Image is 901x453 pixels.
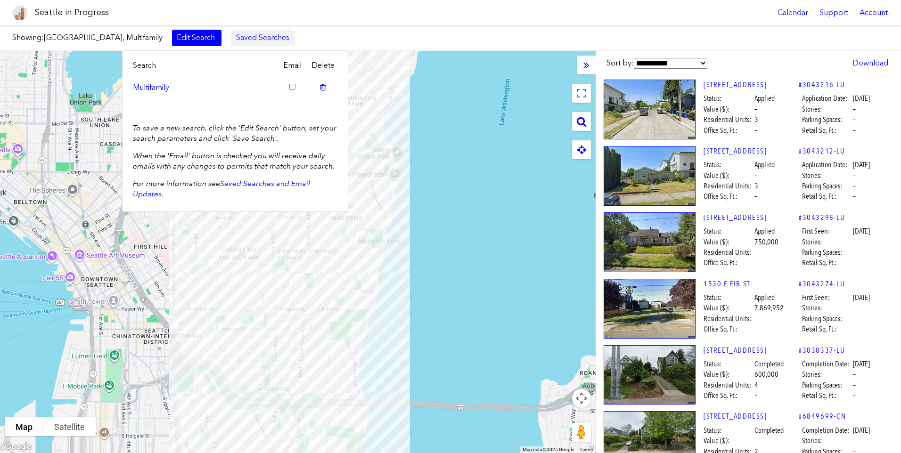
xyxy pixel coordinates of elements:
span: Delete [309,60,337,71]
span: Value ($): [704,303,753,313]
img: favicon-96x96.png [12,5,27,20]
span: Retail Sq. Ft.: [802,191,852,202]
span: – [754,170,757,181]
span: [DATE] [853,292,870,303]
span: Applied [754,292,775,303]
button: Map camera controls [572,389,591,408]
a: Download [848,55,893,71]
span: 750,000 [754,237,778,247]
span: Value ($): [704,104,753,114]
span: [DATE] [853,226,870,236]
a: [STREET_ADDRESS] [704,212,799,223]
span: Email [278,60,307,71]
a: Edit Search [172,30,221,46]
span: 600,000 [754,369,778,380]
span: Office Sq. Ft.: [704,258,753,268]
span: Stories: [802,104,852,114]
span: Search [133,60,276,71]
span: First Seen: [802,292,852,303]
span: Parking Spaces: [802,314,852,324]
span: Application Date: [802,93,852,104]
span: – [853,436,856,446]
span: Parking Spaces: [802,380,852,390]
span: Residential Units: [704,114,753,125]
span: Parking Spaces: [802,247,852,258]
a: 1530 E FIR ST [704,279,799,289]
span: – [754,191,757,202]
span: Status: [704,359,753,369]
a: #6849699-CN [799,411,846,421]
span: – [853,380,856,390]
span: – [853,104,856,114]
img: 1103_26TH_AVE_S_SEATTLE.jpg [604,212,696,272]
select: Sort by: [634,58,707,69]
span: Applied [754,226,775,236]
span: – [853,181,856,191]
a: #3043216-LU [799,80,845,90]
span: Office Sq. Ft.: [704,191,753,202]
span: Retail Sq. Ft.: [802,258,852,268]
span: – [853,390,856,401]
span: Status: [704,226,753,236]
a: #3043298-LU [799,212,845,223]
span: Parking Spaces: [802,181,852,191]
span: – [754,390,757,401]
span: 3 [754,114,758,125]
span: – [754,125,757,136]
span: Completion Date: [802,425,852,436]
span: Retail Sq. Ft.: [802,324,852,334]
span: Stories: [802,369,852,380]
button: Show satellite imagery [43,417,96,436]
span: Value ($): [704,237,753,247]
span: Stories: [802,303,852,313]
em: For more information see . [133,179,310,198]
span: Completion Date: [802,359,852,369]
span: Office Sq. Ft.: [704,324,753,334]
span: [GEOGRAPHIC_DATA], Multifamily [44,33,163,42]
span: Residential Units: [704,380,753,390]
span: 7,869,952 [754,303,784,313]
label: Showing: [12,32,163,43]
button: Show street map [5,417,43,436]
span: 4 [754,380,758,390]
span: Stories: [802,436,852,446]
span: 3 [754,181,758,191]
label: Sort by: [606,58,707,69]
a: Saved Searches and Email Updates [133,179,310,198]
span: Status: [704,160,753,170]
button: Toggle fullscreen view [572,84,591,103]
span: Residential Units: [704,247,753,258]
span: First Seen: [802,226,852,236]
span: Value ($): [704,436,753,446]
img: 1613_23RD_AVE_SEATTLE.jpg [604,345,696,405]
span: – [853,125,856,136]
h1: Seattle in Progress [35,7,109,18]
span: Status: [704,425,753,436]
span: Parking Spaces: [802,114,852,125]
span: Stories: [802,237,852,247]
span: [DATE] [853,93,870,104]
span: Residential Units: [704,181,753,191]
span: Stories: [802,170,852,181]
span: – [754,436,757,446]
a: #3038337-LU [799,345,845,356]
img: 1530_E_FIR_ST_SEATTLE.jpg [604,279,696,339]
a: Multifamily [133,82,276,93]
span: Value ($): [704,170,753,181]
em: When the 'Email' button is checked you will receive daily emails with any changes to permits that... [133,151,335,170]
a: [STREET_ADDRESS] [704,411,799,421]
span: Status: [704,93,753,104]
span: Status: [704,292,753,303]
span: – [853,170,856,181]
img: 1307_29TH_AVE_S_SEATTLE.jpg [604,146,696,206]
span: Office Sq. Ft.: [704,390,753,401]
span: Retail Sq. Ft.: [802,390,852,401]
span: Applied [754,160,775,170]
span: – [754,104,757,114]
span: [DATE] [853,425,870,436]
em: To save a new search, click the 'Edit Search' button, set your search parameters and click 'Save ... [133,123,336,143]
span: – [853,114,856,125]
span: Office Sq. Ft.: [704,125,753,136]
a: [STREET_ADDRESS] [704,80,799,90]
span: Value ($): [704,369,753,380]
